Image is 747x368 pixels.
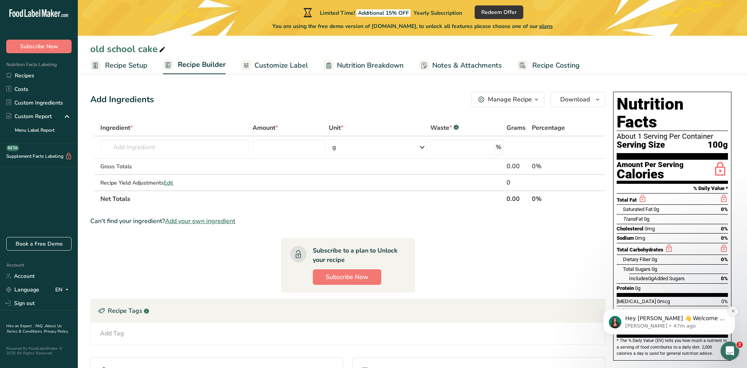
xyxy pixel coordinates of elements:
div: Limited Time! [302,8,462,17]
button: Subscribe Now [6,40,72,53]
span: Recipe Costing [532,60,580,71]
span: Yearly Subscription [414,9,462,17]
a: FAQ . [35,323,45,329]
span: 0mg [645,226,655,232]
a: Hire an Expert . [6,323,34,329]
span: Cholesterol [617,226,644,232]
span: Sodium [617,235,634,241]
a: Nutrition Breakdown [324,57,403,74]
span: Amount [253,123,278,133]
span: Recipe Builder [178,59,226,70]
span: Nutrition Breakdown [337,60,403,71]
div: EN [55,285,72,295]
iframe: Intercom notifications message [591,260,747,347]
div: Subscribe to a plan to Unlock your recipe [313,246,400,265]
i: Trans [623,216,636,222]
span: 0g [654,206,659,212]
p: Hey [PERSON_NAME] 👋 Welcome to Food Label Maker🙌 Take a look around! If you have any questions, j... [34,55,134,63]
span: 0% [721,206,728,212]
a: Privacy Policy [44,329,68,334]
span: Saturated Fat [623,206,652,212]
th: 0.00 [505,190,531,207]
span: Recipe Setup [105,60,147,71]
div: Gross Totals [100,162,249,171]
div: message notification from Aya, 47m ago. Hey logan 👋 Welcome to Food Label Maker🙌 Take a look arou... [12,49,144,75]
a: Terms & Conditions . [7,329,44,334]
div: Add Ingredients [90,93,154,106]
span: 100g [708,140,728,150]
span: You are using the free demo version of [DOMAIN_NAME], to unlock all features please choose one of... [272,22,553,30]
span: 0% [721,226,728,232]
span: Grams [507,123,526,133]
a: Recipe Setup [90,57,147,74]
div: Calories [617,169,684,180]
section: % Daily Value * [617,184,728,193]
div: old school cake [90,42,167,56]
div: BETA [6,145,19,151]
button: Manage Recipe [472,92,544,107]
span: Download [560,95,590,104]
span: Total Fat [617,197,637,203]
a: Book a Free Demo [6,237,72,251]
span: Subscribe Now [20,42,58,51]
span: Ingredient [100,123,133,133]
span: Notes & Attachments [432,60,502,71]
span: Redeem Offer [481,8,517,16]
div: Waste [430,123,459,133]
button: Subscribe Now [313,269,381,285]
div: Can't find your ingredient? [90,216,605,226]
span: 0g [644,216,649,222]
img: Profile image for Aya [18,56,30,68]
button: Download [551,92,605,107]
div: About 1 Serving Per Container [617,133,728,140]
span: 2 [736,342,743,348]
button: Dismiss notification [137,46,147,56]
span: 0% [721,235,728,241]
a: Recipe Costing [517,57,580,74]
div: g [332,143,336,152]
span: Additional 15% OFF [356,9,410,17]
div: Recipe Tags [91,299,605,323]
span: Fat [623,216,643,222]
a: Notes & Attachments [419,57,502,74]
div: Manage Recipe [488,95,532,104]
span: Edit [164,179,173,187]
span: Add your own ingredient [165,216,235,226]
input: Add Ingredient [100,140,249,155]
span: Unit [329,123,344,133]
h1: Nutrition Facts [617,95,728,131]
p: Message from Aya, sent 47m ago [34,63,134,70]
span: Total Carbohydrates [617,247,663,253]
div: Custom Report [6,112,52,120]
span: Dietary Fiber [623,256,651,262]
button: Redeem Offer [475,5,523,19]
div: Add Tag [100,329,124,338]
th: Net Totals [99,190,505,207]
a: About Us . [6,323,62,334]
span: plans [539,23,553,30]
div: Powered By FoodLabelMaker © 2025 All Rights Reserved [6,346,72,356]
div: 0% [532,162,580,171]
iframe: Intercom live chat [721,342,739,360]
span: 0mg [635,235,645,241]
a: Recipe Builder [163,56,226,75]
a: Customize Label [241,57,308,74]
a: Language [6,283,39,296]
span: Serving Size [617,140,665,150]
div: Amount Per Serving [617,161,684,169]
span: 0% [721,256,728,262]
span: 0g [652,256,657,262]
span: Customize Label [254,60,308,71]
th: 0% [530,190,581,207]
div: 0.00 [507,162,529,171]
span: Percentage [532,123,565,133]
div: Recipe Yield Adjustments [100,179,249,187]
section: * The % Daily Value (DV) tells you how much a nutrient in a serving of food contributes to a dail... [617,338,728,357]
div: 0 [507,178,529,187]
span: Subscribe Now [326,272,368,282]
